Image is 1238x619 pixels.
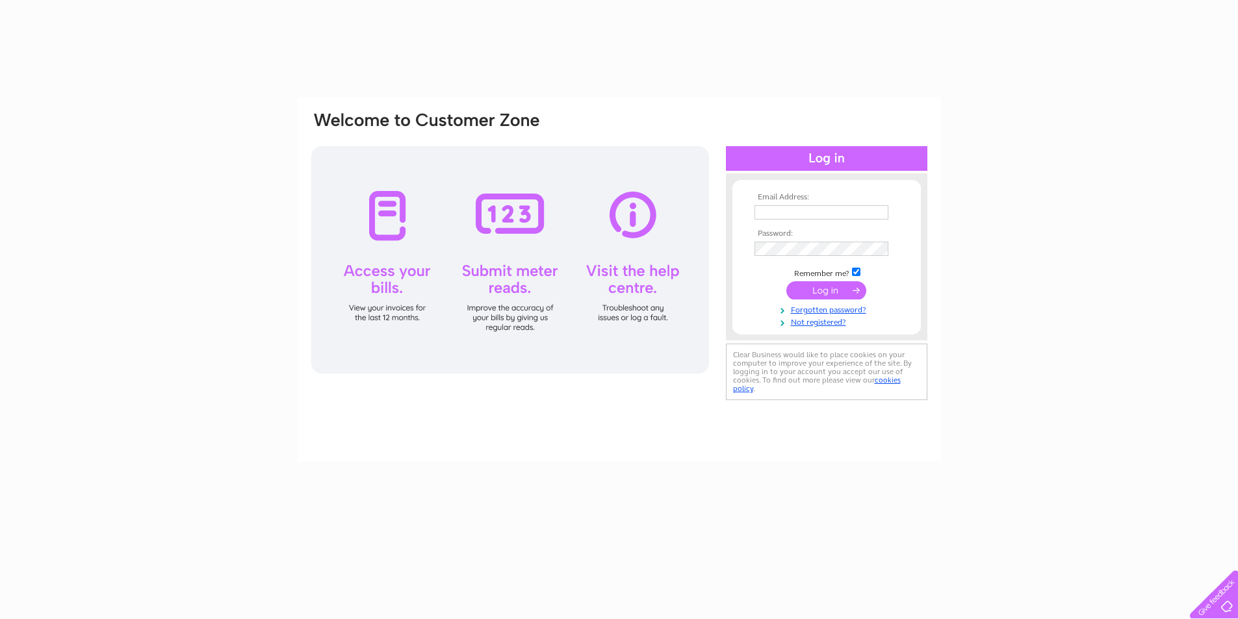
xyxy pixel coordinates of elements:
[754,315,902,327] a: Not registered?
[751,193,902,202] th: Email Address:
[751,266,902,279] td: Remember me?
[751,229,902,238] th: Password:
[726,344,927,400] div: Clear Business would like to place cookies on your computer to improve your experience of the sit...
[786,281,866,299] input: Submit
[733,375,901,393] a: cookies policy
[754,303,902,315] a: Forgotten password?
